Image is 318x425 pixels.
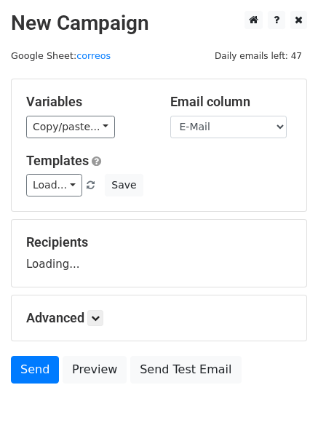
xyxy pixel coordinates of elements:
[26,234,292,250] h5: Recipients
[26,116,115,138] a: Copy/paste...
[26,153,89,168] a: Templates
[76,50,111,61] a: correos
[26,310,292,326] h5: Advanced
[130,356,241,384] a: Send Test Email
[11,50,111,61] small: Google Sheet:
[26,94,148,110] h5: Variables
[210,48,307,64] span: Daily emails left: 47
[26,174,82,196] a: Load...
[26,234,292,272] div: Loading...
[210,50,307,61] a: Daily emails left: 47
[11,356,59,384] a: Send
[170,94,293,110] h5: Email column
[63,356,127,384] a: Preview
[11,11,307,36] h2: New Campaign
[105,174,143,196] button: Save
